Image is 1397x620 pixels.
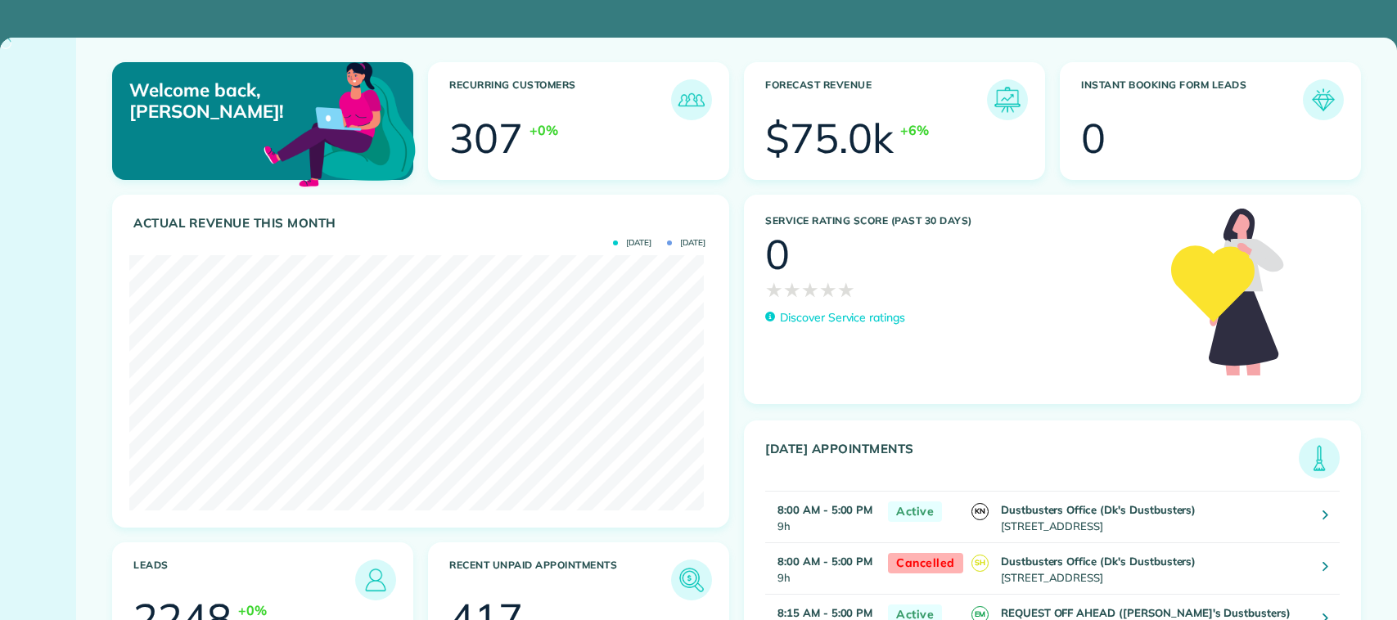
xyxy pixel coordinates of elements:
span: [DATE] [667,239,705,247]
div: 0 [1081,118,1106,159]
img: icon_leads-1bed01f49abd5b7fead27621c3d59655bb73ed531f8eeb49469d10e621d6b896.png [359,564,392,596]
img: icon_unpaid_appointments-47b8ce3997adf2238b356f14209ab4cced10bd1f174958f3ca8f1d0dd7fffeee.png [675,564,708,596]
p: Welcome back, [PERSON_NAME]! [129,79,316,123]
strong: 8:15 AM - 5:00 PM [777,606,872,619]
img: icon_form_leads-04211a6a04a5b2264e4ee56bc0799ec3eb69b7e499cbb523a139df1d13a81ae0.png [1307,83,1340,116]
span: ★ [801,275,819,304]
span: [DATE] [613,239,651,247]
div: +0% [530,120,558,140]
img: dashboard_welcome-42a62b7d889689a78055ac9021e634bf52bae3f8056760290aed330b23ab8690.png [260,43,419,202]
a: Discover Service ratings [765,309,905,326]
h3: Forecast Revenue [765,79,987,120]
td: [STREET_ADDRESS] [997,492,1310,543]
h3: [DATE] Appointments [765,442,1299,478]
img: icon_todays_appointments-901f7ab196bb0bea1936b74009e4eb5ffbc2d2711fa7634e0d609ed5ef32b18b.png [1303,442,1336,474]
strong: 8:00 AM - 5:00 PM [777,503,872,516]
span: ★ [783,275,801,304]
div: +0% [238,600,267,620]
td: [STREET_ADDRESS] [997,543,1310,595]
strong: 8:00 AM - 5:00 PM [777,555,872,568]
strong: REQUEST OFF AHEAD ([PERSON_NAME]'s Dustbusters) [1001,606,1291,619]
span: Active [888,501,942,522]
td: 9h [765,543,880,595]
img: icon_forecast_revenue-8c13a41c7ed35a8dcfafea3cbb826a0462acb37728057bba2d056411b612bbbe.png [991,83,1024,116]
span: KN [971,503,989,520]
h3: Service Rating score (past 30 days) [765,215,1155,227]
span: SH [971,555,989,572]
span: ★ [765,275,783,304]
h3: Recurring Customers [449,79,671,120]
strong: Dustbusters Office (Dk's Dustbusters) [1001,503,1196,516]
strong: Dustbusters Office (Dk's Dustbusters) [1001,555,1196,568]
h3: Actual Revenue this month [133,216,712,231]
div: $75.0k [765,118,894,159]
h3: Leads [133,559,355,600]
img: icon_recurring_customers-cf858462ba22bcd05b5a5880d41d6543d210077de5bb9ebc9590e49fd87d84ed.png [675,83,708,116]
td: 9h [765,492,880,543]
div: 0 [765,234,790,275]
span: ★ [819,275,837,304]
p: Discover Service ratings [780,309,905,326]
span: ★ [837,275,855,304]
h3: Instant Booking Form Leads [1081,79,1303,120]
h3: Recent unpaid appointments [449,559,671,600]
div: 307 [449,118,523,159]
span: Cancelled [888,553,963,573]
div: +6% [900,120,929,140]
